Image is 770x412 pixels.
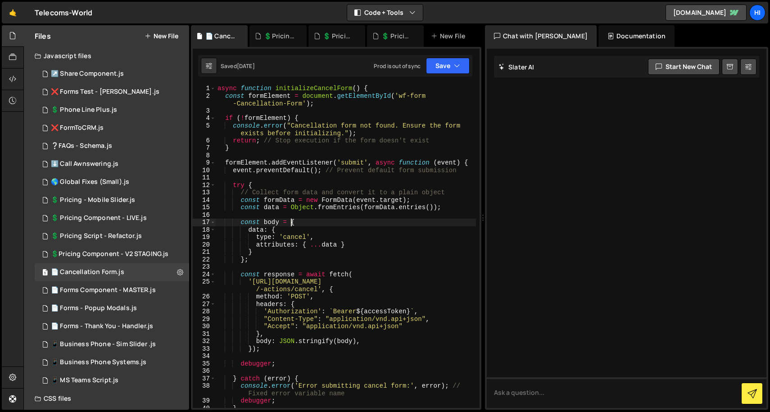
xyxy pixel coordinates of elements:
div: 7158/25820.js [35,245,189,263]
div: 19 [193,233,216,241]
div: 9 [193,159,216,167]
button: Code + Tools [347,5,423,21]
div: Saved [221,62,255,70]
div: 📄 Cancellation Form.js [205,32,237,41]
a: Hi [749,5,765,21]
div: 34 [193,352,216,360]
div: 4 [193,114,216,122]
div: 5 [193,122,216,137]
div: ⬇️ Call Awnswering.js [51,160,118,168]
div: 32 [193,338,216,345]
div: 7158/42337.js [35,65,189,83]
div: 29 [193,316,216,323]
div: 7158/21517.js [35,353,189,371]
div: 31 [193,330,216,338]
div: 7158/22340.js [35,83,189,101]
div: 7158/24334.js [35,263,189,281]
div: 27 [193,301,216,308]
div: 33 [193,345,216,353]
div: 7158/22493.js [35,119,189,137]
div: New File [431,32,469,41]
div: 7158/25016.js [35,173,189,191]
div: 📄 Forms - Thank You - Handler.js [51,322,153,330]
div: 10 [193,167,216,174]
div: 7158/19021.js [35,281,189,299]
div: Prod is out of sync [374,62,421,70]
div: 7158/21323.js [35,335,189,353]
div: ❌ FormToCRM.js [51,124,104,132]
div: 💲 Phone Line Plus.js [51,106,117,114]
div: 💲 Pricing Component - LIVE.js [51,214,147,222]
div: 39 [193,397,216,405]
div: 📱 MS Teams Script.js [51,376,118,385]
div: CSS files [24,389,189,407]
div: 💲 Pricing Script - Refactor.js [323,32,354,41]
div: Telecoms-World [35,7,92,18]
button: Save [426,58,470,74]
div: 28 [193,308,216,316]
div: ❔FAQs - Schema.js [51,142,112,150]
span: 1 [42,270,48,277]
div: 36 [193,367,216,375]
div: 16 [193,211,216,219]
div: 📱 Business Phone - Sim Slider .js [51,340,156,348]
h2: Files [35,31,51,41]
div: 💲 Pricing - Mobile Slider.js [51,196,135,204]
div: 7158/26371.js [35,371,189,389]
button: New File [145,32,178,40]
div: 💲 Pricing Script - Refactor.js [51,232,142,240]
div: 💲Pricing Component - V2 STAGING.js [264,32,295,41]
div: 3 [193,107,216,115]
div: Javascript files [24,47,189,65]
div: 24 [193,271,216,279]
div: 7 [193,144,216,152]
div: 7158/19460.js [35,317,189,335]
div: 26 [193,293,216,301]
div: 7158/47524.js [35,101,189,119]
div: 7158/19834.js [35,299,189,317]
div: 20 [193,241,216,249]
a: [DOMAIN_NAME] [666,5,747,21]
div: 7158/14556.js [35,209,189,227]
a: 🤙 [2,2,24,23]
div: Documentation [598,25,675,47]
div: 📄 Forms Component - MASTER.js [51,286,156,294]
div: ❌ Forms Test - [PERSON_NAME].js [51,88,159,96]
div: 37 [193,375,216,383]
div: 21 [193,248,216,256]
div: 📱 Business Phone Systems.js [51,358,146,366]
div: 📄 Forms - Popup Modals.js [51,304,137,312]
div: 11 [193,174,216,182]
div: [DATE] [237,62,255,70]
div: 14 [193,197,216,204]
div: ↗️ Share Component.js [51,70,124,78]
div: 7158/31009.js [35,227,189,245]
div: 7158/25348.js [35,137,189,155]
div: 7158/25631.js [35,155,189,173]
button: Start new chat [648,59,720,75]
div: 7158/26222.js [35,191,189,209]
div: 💲Pricing Component - V2 STAGING.js [51,250,168,258]
div: 8 [193,152,216,160]
div: 35 [193,360,216,368]
div: 1 [193,85,216,92]
div: 6 [193,137,216,145]
div: 23 [193,263,216,271]
div: Chat with [PERSON_NAME] [485,25,597,47]
h2: Slater AI [498,63,534,71]
div: 2 [193,92,216,107]
div: 📄 Cancellation Form.js [51,268,124,276]
div: 💲 Pricing Component - LIVE.js [381,32,413,41]
div: 22 [193,256,216,264]
div: 🌎 Global Fixes (Small).js [51,178,129,186]
div: 25 [193,278,216,293]
div: 38 [193,382,216,397]
div: 30 [193,323,216,330]
div: 12 [193,182,216,189]
div: 15 [193,204,216,211]
div: 13 [193,189,216,197]
div: 17 [193,219,216,226]
div: 18 [193,226,216,234]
